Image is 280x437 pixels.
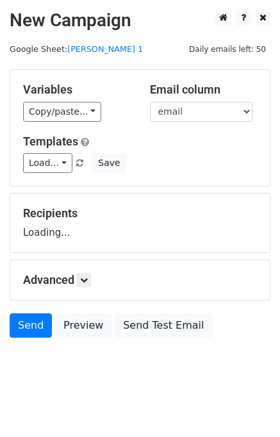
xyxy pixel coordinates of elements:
a: Templates [23,135,78,148]
div: Loading... [23,206,257,240]
small: Google Sheet: [10,44,143,54]
h5: Advanced [23,273,257,287]
h5: Variables [23,83,131,97]
a: Send [10,313,52,338]
a: [PERSON_NAME] 1 [67,44,143,54]
a: Copy/paste... [23,102,101,122]
a: Daily emails left: 50 [185,44,270,54]
button: Save [92,153,126,173]
a: Preview [55,313,111,338]
a: Load... [23,153,72,173]
span: Daily emails left: 50 [185,42,270,56]
h5: Email column [150,83,258,97]
h5: Recipients [23,206,257,220]
a: Send Test Email [115,313,212,338]
h2: New Campaign [10,10,270,31]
